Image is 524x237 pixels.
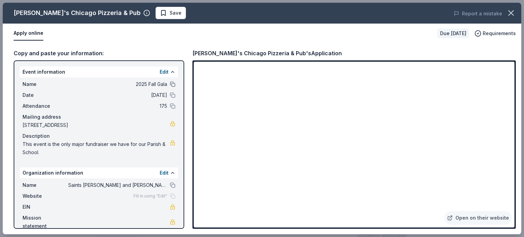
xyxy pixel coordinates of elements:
[20,167,178,178] div: Organization information
[170,9,181,17] span: Save
[68,102,167,110] span: 175
[14,8,141,18] div: [PERSON_NAME]'s Chicago Pizzeria & Pub
[23,102,68,110] span: Attendance
[23,121,170,129] span: [STREET_ADDRESS]
[23,203,68,211] span: EIN
[156,7,186,19] button: Save
[483,29,516,38] span: Requirements
[14,49,184,58] div: Copy and paste your information:
[133,193,167,199] span: Fill in using "Edit"
[192,49,342,58] div: [PERSON_NAME]'s Chicago Pizzeria & Pub's Application
[23,113,175,121] div: Mailing address
[14,26,43,41] button: Apply online
[23,132,175,140] div: Description
[23,214,68,230] span: Mission statement
[68,80,167,88] span: 2025 Fall Gala
[160,169,169,177] button: Edit
[20,66,178,77] div: Event information
[23,80,68,88] span: Name
[437,29,469,38] div: Due [DATE]
[68,181,167,189] span: Saints [PERSON_NAME] and [PERSON_NAME][DEMOGRAPHIC_DATA]
[23,91,68,99] span: Date
[445,211,512,225] a: Open on their website
[23,181,68,189] span: Name
[23,140,170,157] span: This event is the only major fundraiser we have for our Parish & School.
[454,10,502,18] button: Report a mistake
[68,91,167,99] span: [DATE]
[23,192,68,200] span: Website
[475,29,516,38] button: Requirements
[160,68,169,76] button: Edit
